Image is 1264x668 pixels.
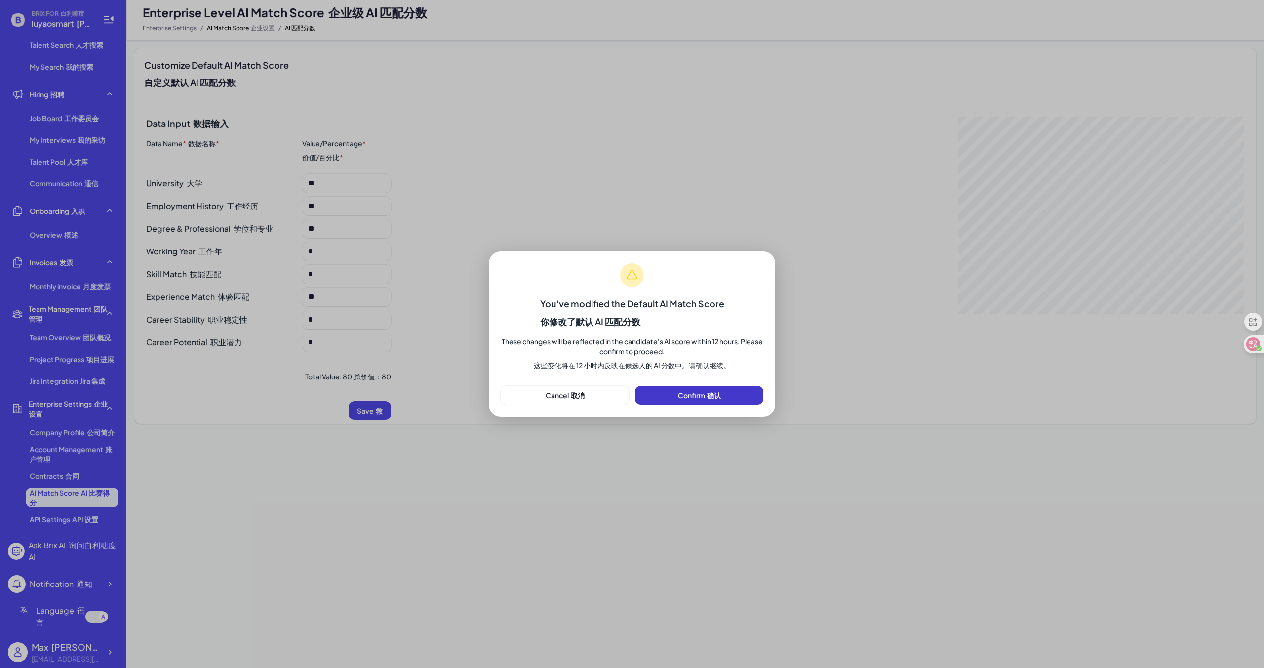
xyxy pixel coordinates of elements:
div: You've modified the Default AI Match Score [540,297,724,333]
span: Confirm [678,391,721,400]
font: 取消 [571,391,585,400]
button: Confirm 确认 [635,386,763,405]
font: 这些变化将在 12 小时内反映在候选人的 AI 分数中。请确认继续。 [534,361,730,370]
span: Cancel [546,391,585,400]
font: 你修改了默认 AI 匹配分数 [540,316,640,327]
font: 确认 [707,391,721,400]
button: Cancel 取消 [501,386,629,405]
div: These changes will be reflected in the candidate's AI score within 12 hours. Please confirm to pr... [501,336,763,374]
